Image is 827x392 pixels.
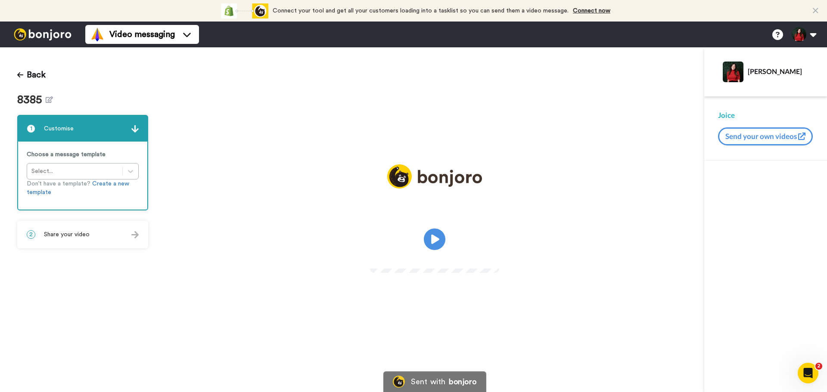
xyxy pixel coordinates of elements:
[27,179,139,197] p: Don’t have a template?
[798,363,818,383] iframe: Intercom live chat
[131,125,139,133] img: arrow.svg
[748,67,813,75] div: [PERSON_NAME]
[411,378,445,386] div: Sent with
[221,3,268,19] div: animation
[273,8,569,14] span: Connect your tool and get all your customers loading into a tasklist so you can send them a video...
[44,124,74,133] span: Customise
[90,28,104,41] img: vm-color.svg
[387,164,482,189] img: logo_full.png
[573,8,610,14] a: Connect now
[17,221,148,248] div: 2Share your video
[17,65,46,85] button: Back
[109,28,175,40] span: Video messaging
[27,181,129,195] a: Create a new template
[393,376,405,388] img: Bonjoro Logo
[383,371,486,392] a: Bonjoro LogoSent withbonjoro
[27,230,35,239] span: 2
[815,363,822,370] span: 2
[10,28,75,40] img: bj-logo-header-white.svg
[27,124,35,133] span: 1
[17,94,46,106] span: 8385
[718,110,813,120] div: Joice
[27,150,139,159] p: Choose a message template
[723,62,743,82] img: Profile Image
[449,378,476,386] div: bonjoro
[483,253,491,261] img: Full screen
[718,127,813,145] button: Send your own videos
[131,231,139,238] img: arrow.svg
[44,230,90,239] span: Share your video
